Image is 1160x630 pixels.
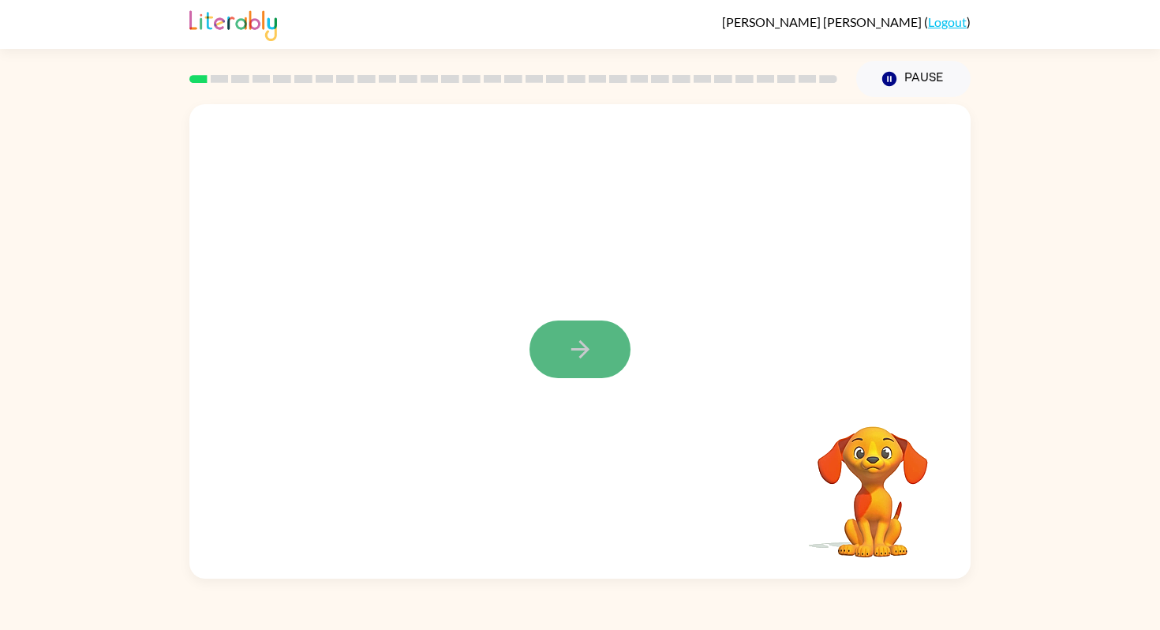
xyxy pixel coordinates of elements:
a: Logout [928,14,967,29]
div: ( ) [722,14,971,29]
video: Your browser must support playing .mp4 files to use Literably. Please try using another browser. [794,402,952,560]
img: Literably [189,6,277,41]
span: [PERSON_NAME] [PERSON_NAME] [722,14,924,29]
button: Pause [856,61,971,97]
